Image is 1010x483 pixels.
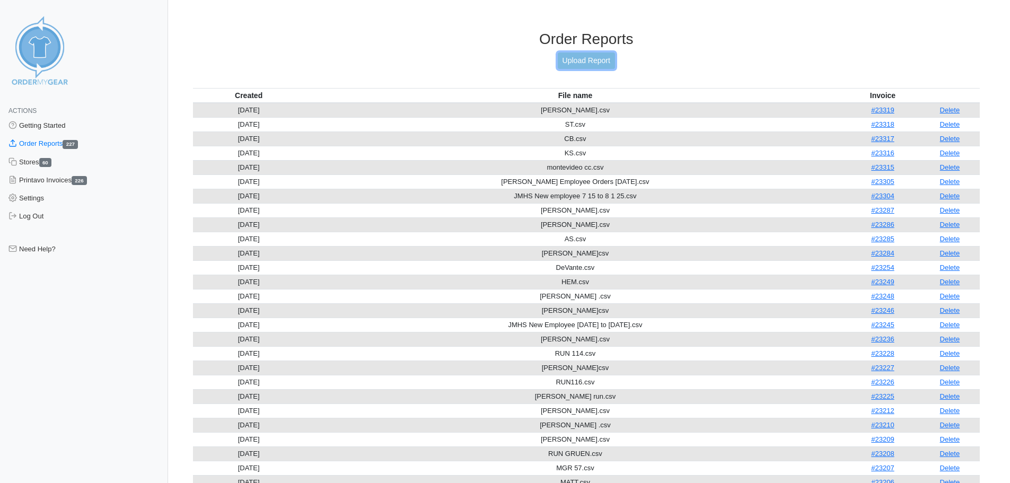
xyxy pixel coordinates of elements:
a: Delete [940,206,960,214]
td: [PERSON_NAME]csv [305,361,846,375]
td: [PERSON_NAME].csv [305,103,846,118]
a: Delete [940,106,960,114]
td: [DATE] [193,289,305,303]
span: Actions [8,107,37,115]
td: DeVante.csv [305,260,846,275]
td: [PERSON_NAME] Employee Orders [DATE].csv [305,174,846,189]
a: #23228 [871,349,894,357]
a: #23246 [871,306,894,314]
td: MGR 57.csv [305,461,846,475]
a: #23286 [871,221,894,229]
td: [DATE] [193,432,305,446]
span: 227 [63,140,78,149]
a: Delete [940,292,960,300]
a: #23317 [871,135,894,143]
td: [DATE] [193,318,305,332]
a: #23207 [871,464,894,472]
td: [DATE] [193,203,305,217]
td: [PERSON_NAME].csv [305,403,846,418]
a: Delete [940,349,960,357]
a: Delete [940,249,960,257]
a: #23209 [871,435,894,443]
a: #23236 [871,335,894,343]
a: #23248 [871,292,894,300]
td: [DATE] [193,361,305,375]
a: #23284 [871,249,894,257]
a: Delete [940,321,960,329]
a: Delete [940,221,960,229]
a: Delete [940,378,960,386]
td: [DATE] [193,260,305,275]
td: [PERSON_NAME].csv [305,332,846,346]
a: Delete [940,135,960,143]
td: [DATE] [193,131,305,146]
td: [PERSON_NAME]csv [305,303,846,318]
td: [DATE] [193,418,305,432]
a: #23212 [871,407,894,415]
a: Delete [940,392,960,400]
a: Delete [940,450,960,458]
a: Delete [940,120,960,128]
td: JMHS New employee 7 15 to 8 1 25.csv [305,189,846,203]
a: #23226 [871,378,894,386]
td: RUN116.csv [305,375,846,389]
td: CB.csv [305,131,846,146]
td: [PERSON_NAME].csv [305,217,846,232]
a: #23319 [871,106,894,114]
td: [PERSON_NAME].csv [305,432,846,446]
a: #23318 [871,120,894,128]
td: [DATE] [193,346,305,361]
td: [PERSON_NAME] .csv [305,289,846,303]
td: JMHS New Employee [DATE] to [DATE].csv [305,318,846,332]
td: [PERSON_NAME] .csv [305,418,846,432]
td: [DATE] [193,174,305,189]
td: [PERSON_NAME]csv [305,246,846,260]
a: Delete [940,278,960,286]
td: [DATE] [193,332,305,346]
a: Delete [940,235,960,243]
td: [DATE] [193,461,305,475]
td: RUN 114.csv [305,346,846,361]
a: Delete [940,149,960,157]
td: [DATE] [193,189,305,203]
span: 60 [39,158,52,167]
a: #23285 [871,235,894,243]
a: #23210 [871,421,894,429]
th: Invoice [846,88,920,103]
td: [DATE] [193,389,305,403]
a: #23208 [871,450,894,458]
a: Upload Report [558,52,615,69]
td: [DATE] [193,246,305,260]
a: #23227 [871,364,894,372]
td: ST.csv [305,117,846,131]
td: montevideo cc.csv [305,160,846,174]
a: #23316 [871,149,894,157]
a: #23287 [871,206,894,214]
a: Delete [940,407,960,415]
td: [DATE] [193,117,305,131]
a: #23315 [871,163,894,171]
a: Delete [940,264,960,271]
td: KS.csv [305,146,846,160]
td: [DATE] [193,375,305,389]
a: Delete [940,435,960,443]
a: #23254 [871,264,894,271]
a: #23249 [871,278,894,286]
td: HEM.csv [305,275,846,289]
a: #23305 [871,178,894,186]
td: [DATE] [193,146,305,160]
a: Delete [940,192,960,200]
td: [DATE] [193,303,305,318]
td: [DATE] [193,217,305,232]
a: Delete [940,178,960,186]
td: [DATE] [193,403,305,418]
a: #23304 [871,192,894,200]
td: [DATE] [193,275,305,289]
th: File name [305,88,846,103]
td: [PERSON_NAME].csv [305,203,846,217]
a: Delete [940,364,960,372]
h3: Order Reports [193,30,980,48]
td: [PERSON_NAME] run.csv [305,389,846,403]
a: Delete [940,163,960,171]
a: #23245 [871,321,894,329]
